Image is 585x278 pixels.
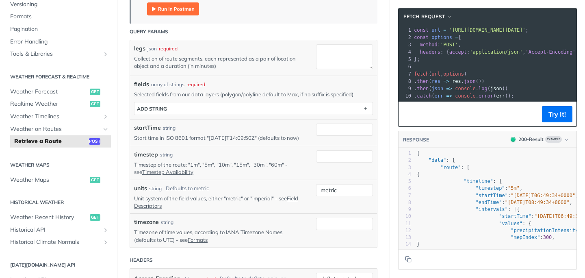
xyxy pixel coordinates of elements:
span: res [431,78,440,84]
a: Weather Forecastget [6,86,111,98]
div: 11 [399,220,411,227]
span: "intervals" [476,206,508,212]
div: 3 [399,164,411,171]
span: "[DATE]T08:49:34+0000" [505,200,570,205]
span: { [414,35,461,40]
span: console [455,93,476,99]
span: method [420,42,437,48]
div: string [161,219,173,226]
div: string [149,185,162,192]
span: "values" [499,221,522,226]
span: Weather Forecast [10,88,88,96]
button: RESPONSE [403,136,429,144]
a: Error Handling [6,36,111,48]
button: Show subpages for Weather Timelines [102,113,109,120]
span: : { [417,178,502,184]
div: 6 [399,185,411,192]
p: Collection of route segments, each represented as a pair of location object and a duration (in mi... [134,55,304,69]
div: 200 - Result [518,136,544,143]
span: "route" [440,165,461,170]
div: 1 [399,150,411,157]
span: then [417,86,429,91]
span: }; [414,56,420,62]
span: : [{ [417,206,520,212]
div: 8 [399,199,411,206]
span: get [90,177,100,183]
div: 3 [399,41,412,48]
button: fetch Request [401,13,455,21]
div: 8 [399,78,412,85]
label: units [134,184,147,193]
div: 13 [399,234,411,241]
div: string [160,151,173,159]
span: url [431,27,440,33]
span: "mepIndex" [511,235,540,240]
div: 15 [399,248,411,255]
div: Defaults to metric [166,185,209,193]
div: required [159,45,178,52]
button: ADD string [134,102,373,115]
button: Show subpages for Tools & Libraries [102,51,109,57]
h2: Weather Maps [6,161,111,169]
span: Weather Timelines [10,113,100,121]
span: Realtime Weather [10,100,88,108]
div: 6 [399,63,412,70]
span: Tools & Libraries [10,50,100,58]
span: . ( . ( )); [414,93,514,99]
span: fetch [414,71,429,77]
span: Pagination [10,25,109,33]
span: const [414,35,429,40]
span: : , [417,185,522,191]
h2: Historical Weather [6,199,111,206]
span: "5m" [508,185,520,191]
span: log [479,86,487,91]
a: Historical Climate NormalsShow subpages for Historical Climate Normals [6,236,111,248]
span: get [90,101,100,107]
span: }, [417,249,423,254]
button: Hide subpages for Weather on Routes [102,126,109,132]
span: . ( . ( )) [414,86,508,91]
span: 'application/json' [470,49,522,55]
a: Weather on RoutesHide subpages for Weather on Routes [6,123,111,135]
div: 4 [399,48,412,56]
div: 2 [399,34,412,41]
span: { [417,172,420,177]
div: Headers [130,256,153,264]
div: 5 [399,56,412,63]
span: options [431,35,452,40]
button: Show subpages for Historical API [102,227,109,233]
span: => [443,78,449,84]
a: Weather Recent Historyget [6,211,111,224]
span: "timestep" [476,185,505,191]
span: : , [417,200,572,205]
span: { [417,150,420,156]
span: Historical API [10,226,100,234]
div: 5 [399,178,411,185]
span: : , [417,193,578,198]
span: : { [417,157,455,163]
span: url [431,71,440,77]
div: Query Params [130,28,168,35]
a: Realtime Weatherget [6,98,111,110]
span: get [90,89,100,95]
span: : , [414,42,461,48]
div: json [147,45,157,52]
div: 10 [399,92,412,100]
span: 'Accept-Encoding' [526,49,576,55]
span: console [455,86,476,91]
p: Timezone of time values, according to IANA Timezone Names (defaults to UTC) - see [134,228,304,243]
a: Formats [6,11,111,23]
span: "precipitationIntensity" [511,228,581,233]
span: Weather Maps [10,176,88,184]
a: Timestep Availability [142,169,193,175]
span: Formats [10,13,109,21]
button: Show subpages for Historical Climate Normals [102,239,109,245]
a: Field Descriptors [134,195,298,209]
a: Weather Mapsget [6,174,111,186]
div: 4 [399,171,411,178]
span: Weather on Routes [10,125,100,133]
span: Weather Recent History [10,213,88,222]
span: ; [414,27,529,33]
p: Timestep of the route: "1m", "5m", "10m", "15m", "30m", "60m" - see [134,161,304,176]
span: res [452,78,461,84]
